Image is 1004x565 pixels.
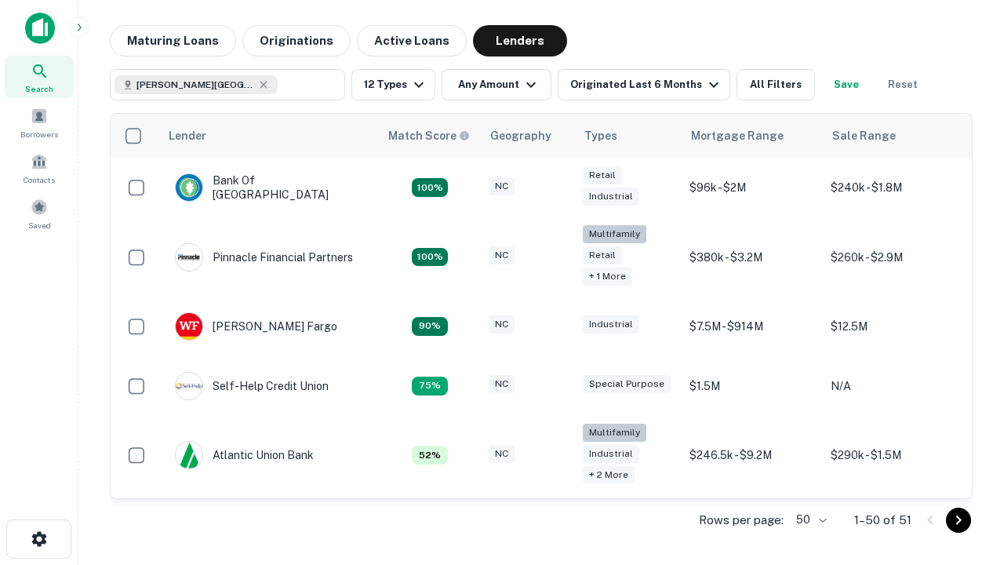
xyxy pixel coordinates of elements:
[946,508,971,533] button: Go to next page
[175,243,353,272] div: Pinnacle Financial Partners
[682,114,823,158] th: Mortgage Range
[28,219,51,231] span: Saved
[823,297,964,356] td: $12.5M
[481,114,575,158] th: Geography
[25,13,55,44] img: capitalize-icon.png
[583,315,639,334] div: Industrial
[169,126,206,145] div: Lender
[823,416,964,495] td: $290k - $1.5M
[412,317,448,336] div: Matching Properties: 12, hasApolloMatch: undefined
[832,126,896,145] div: Sale Range
[583,225,646,243] div: Multifamily
[691,126,784,145] div: Mortgage Range
[473,25,567,56] button: Lenders
[351,69,435,100] button: 12 Types
[682,217,823,297] td: $380k - $3.2M
[136,78,254,92] span: [PERSON_NAME][GEOGRAPHIC_DATA], [GEOGRAPHIC_DATA]
[682,158,823,217] td: $96k - $2M
[242,25,351,56] button: Originations
[821,69,871,100] button: Save your search to get updates of matches that match your search criteria.
[790,508,829,531] div: 50
[388,127,467,144] h6: Match Score
[412,446,448,465] div: Matching Properties: 7, hasApolloMatch: undefined
[584,126,617,145] div: Types
[558,69,730,100] button: Originated Last 6 Months
[583,466,635,484] div: + 2 more
[823,158,964,217] td: $240k - $1.8M
[583,166,622,184] div: Retail
[176,373,202,399] img: picture
[682,416,823,495] td: $246.5k - $9.2M
[682,297,823,356] td: $7.5M - $914M
[176,244,202,271] img: picture
[412,248,448,267] div: Matching Properties: 24, hasApolloMatch: undefined
[5,101,74,144] a: Borrowers
[176,313,202,340] img: picture
[442,69,551,100] button: Any Amount
[379,114,481,158] th: Capitalize uses an advanced AI algorithm to match your search with the best lender. The match sco...
[823,356,964,416] td: N/A
[24,173,55,186] span: Contacts
[412,377,448,395] div: Matching Properties: 10, hasApolloMatch: undefined
[176,442,202,468] img: picture
[575,114,682,158] th: Types
[489,246,515,264] div: NC
[490,126,551,145] div: Geography
[5,192,74,235] a: Saved
[412,178,448,197] div: Matching Properties: 14, hasApolloMatch: undefined
[110,25,236,56] button: Maturing Loans
[489,177,515,195] div: NC
[878,69,928,100] button: Reset
[25,82,53,95] span: Search
[5,56,74,98] a: Search
[175,441,314,469] div: Atlantic Union Bank
[583,268,632,286] div: + 1 more
[357,25,467,56] button: Active Loans
[823,114,964,158] th: Sale Range
[388,127,470,144] div: Capitalize uses an advanced AI algorithm to match your search with the best lender. The match sco...
[583,246,622,264] div: Retail
[583,188,639,206] div: Industrial
[159,114,379,158] th: Lender
[682,356,823,416] td: $1.5M
[570,75,723,94] div: Originated Last 6 Months
[5,147,74,189] a: Contacts
[489,315,515,334] div: NC
[176,174,202,201] img: picture
[20,128,58,140] span: Borrowers
[737,69,815,100] button: All Filters
[823,217,964,297] td: $260k - $2.9M
[175,372,329,400] div: Self-help Credit Union
[583,445,639,463] div: Industrial
[175,173,363,202] div: Bank Of [GEOGRAPHIC_DATA]
[583,424,646,442] div: Multifamily
[489,445,515,463] div: NC
[699,511,784,530] p: Rows per page:
[175,312,337,341] div: [PERSON_NAME] Fargo
[926,439,1004,515] iframe: Chat Widget
[583,375,671,393] div: Special Purpose
[489,375,515,393] div: NC
[854,511,911,530] p: 1–50 of 51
